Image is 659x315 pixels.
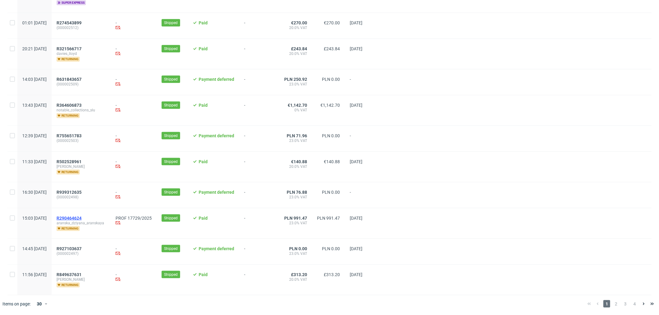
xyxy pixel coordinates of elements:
[199,246,234,251] span: Payment deferred
[22,190,47,195] span: 16:30 [DATE]
[244,190,274,201] span: -
[284,164,307,169] span: 20.0% VAT
[164,159,178,164] span: Shipped
[284,277,307,282] span: 20.0% VAT
[291,272,307,277] span: £313.20
[116,246,152,257] div: -
[350,133,373,144] span: -
[288,103,307,108] span: €1,142.70
[244,46,274,62] span: -
[57,103,83,108] a: R364606873
[291,159,307,164] span: €140.88
[324,159,340,164] span: €140.88
[57,251,106,256] span: (000002497)
[57,216,82,221] span: R290464624
[199,20,208,25] span: Paid
[116,46,152,57] div: -
[284,108,307,113] span: 0% VAT
[350,77,373,88] span: -
[22,159,47,164] span: 11:33 [DATE]
[116,133,152,144] div: -
[116,216,152,221] a: PROF 17729/2025
[57,46,83,51] a: R321566717
[57,25,106,30] span: (000002512)
[291,20,307,25] span: €270.00
[22,246,47,251] span: 14:45 [DATE]
[244,272,274,288] span: -
[57,246,82,251] span: R927103637
[244,216,274,231] span: -
[199,133,234,138] span: Payment deferred
[350,103,362,108] span: [DATE]
[284,138,307,143] span: 23.0% VAT
[350,190,373,201] span: -
[284,221,307,226] span: 23.0% VAT
[199,190,234,195] span: Payment deferred
[57,190,82,195] span: R939312635
[350,159,362,164] span: [DATE]
[631,300,638,308] span: 4
[57,138,106,143] span: (000002503)
[244,20,274,31] span: -
[164,246,178,251] span: Shipped
[57,108,106,113] span: notable_collections_slu
[164,77,178,82] span: Shipped
[57,133,83,138] a: R755651783
[57,0,86,5] span: super express
[2,301,31,307] span: Items on page:
[199,216,208,221] span: Paid
[57,226,80,231] span: returning
[287,133,307,138] span: PLN 71.96
[244,133,274,144] span: -
[22,46,47,51] span: 20:21 [DATE]
[116,190,152,201] div: -
[289,246,307,251] span: PLN 0.00
[284,51,307,56] span: 20.0% VAT
[57,170,80,175] span: returning
[322,190,340,195] span: PLN 0.00
[57,57,80,62] span: returning
[57,159,82,164] span: R502528961
[244,103,274,118] span: -
[603,300,610,308] span: 1
[116,159,152,170] div: -
[284,251,307,256] span: 23.0% VAT
[57,133,82,138] span: R755651783
[244,246,274,257] span: -
[57,246,83,251] a: R927103637
[22,77,47,82] span: 14:03 [DATE]
[284,216,307,221] span: PLN 991.47
[57,77,82,82] span: R631843657
[322,77,340,82] span: PLN 0.00
[324,20,340,25] span: €270.00
[116,77,152,88] div: -
[57,164,106,169] span: [PERSON_NAME]
[287,190,307,195] span: PLN 76.88
[320,103,340,108] span: €1,142.70
[57,113,80,118] span: returning
[199,77,234,82] span: Payment deferred
[199,46,208,51] span: Paid
[164,189,178,195] span: Shipped
[244,77,274,88] span: -
[350,20,362,25] span: [DATE]
[284,25,307,30] span: 20.0% VAT
[57,195,106,200] span: (000002498)
[57,77,83,82] a: R631843657
[22,133,47,138] span: 12:39 [DATE]
[57,20,83,25] a: R274543899
[57,51,106,56] span: davies_lloyd
[244,159,274,175] span: -
[164,46,178,52] span: Shipped
[164,102,178,108] span: Shipped
[164,20,178,26] span: Shipped
[199,159,208,164] span: Paid
[317,216,340,221] span: PLN 991.47
[33,300,44,308] div: 30
[284,77,307,82] span: PLN 250.92
[116,103,152,114] div: -
[284,195,307,200] span: 23.0% VAT
[199,272,208,277] span: Paid
[22,216,47,221] span: 15:03 [DATE]
[164,215,178,221] span: Shipped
